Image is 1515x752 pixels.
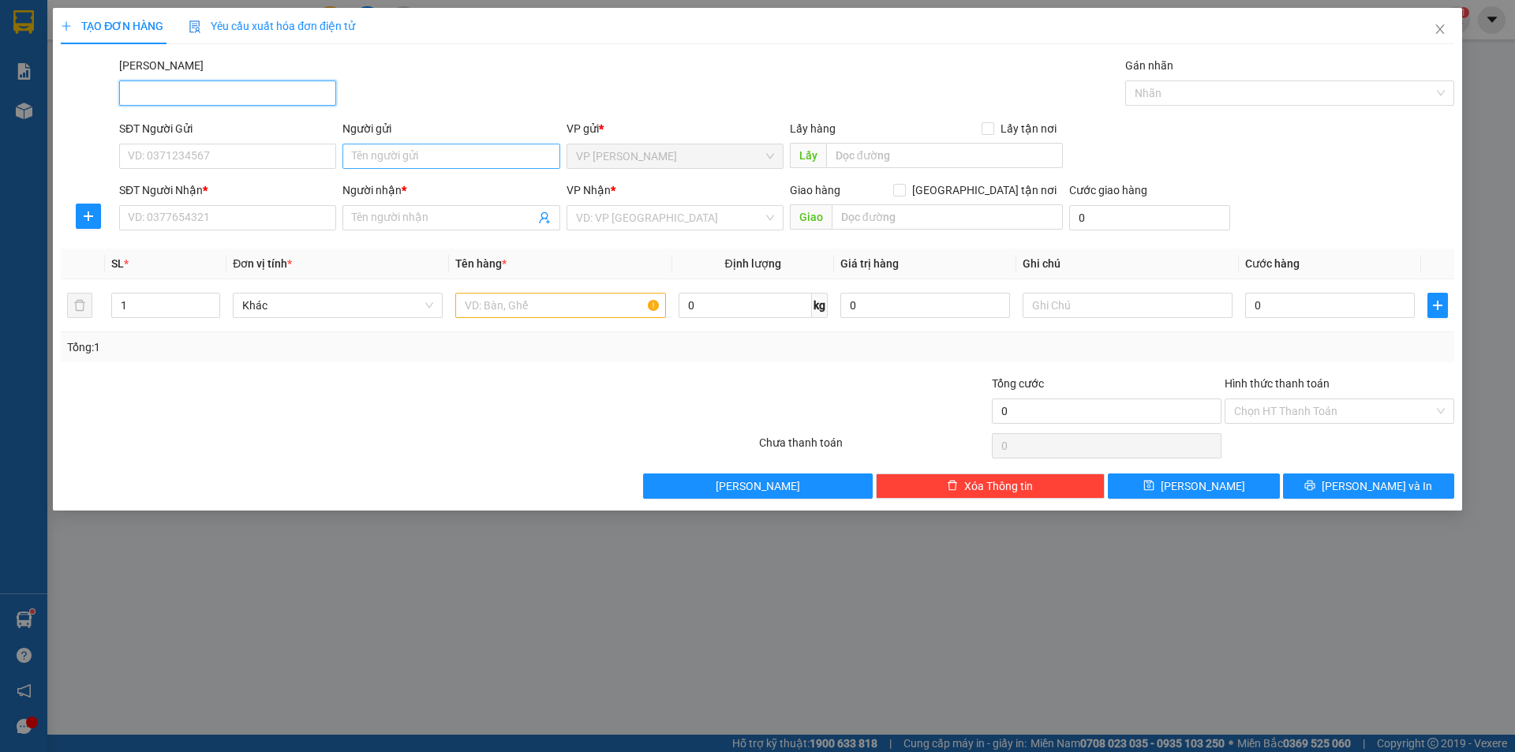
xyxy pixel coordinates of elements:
[567,120,784,137] div: VP gửi
[1427,293,1448,318] button: plus
[233,257,292,270] span: Đơn vị tính
[1069,184,1147,196] label: Cước giao hàng
[189,20,355,32] span: Yêu cầu xuất hóa đơn điện tử
[790,122,836,135] span: Lấy hàng
[1283,473,1454,499] button: printer[PERSON_NAME] và In
[1069,205,1230,230] input: Cước giao hàng
[1143,480,1154,492] span: save
[567,184,611,196] span: VP Nhận
[455,293,665,318] input: VD: Bàn, Ghế
[1245,257,1300,270] span: Cước hàng
[1125,59,1173,72] label: Gán nhãn
[1161,477,1245,495] span: [PERSON_NAME]
[61,20,163,32] span: TẠO ĐƠN HÀNG
[964,477,1033,495] span: Xóa Thông tin
[812,293,828,318] span: kg
[725,257,781,270] span: Định lượng
[790,204,832,230] span: Giao
[840,293,1010,318] input: 0
[1418,8,1462,52] button: Close
[538,211,551,224] span: user-add
[716,477,800,495] span: [PERSON_NAME]
[1108,473,1279,499] button: save[PERSON_NAME]
[906,181,1063,199] span: [GEOGRAPHIC_DATA] tận nơi
[1428,299,1447,312] span: plus
[189,21,201,33] img: icon
[1023,293,1233,318] input: Ghi Chú
[1225,377,1330,390] label: Hình thức thanh toán
[826,143,1063,168] input: Dọc đường
[1322,477,1432,495] span: [PERSON_NAME] và In
[994,120,1063,137] span: Lấy tận nơi
[790,143,826,168] span: Lấy
[455,257,507,270] span: Tên hàng
[242,294,433,317] span: Khác
[76,204,101,229] button: plus
[111,257,124,270] span: SL
[119,59,204,72] label: Mã ĐH
[1016,249,1239,279] th: Ghi chú
[67,293,92,318] button: delete
[342,181,559,199] div: Người nhận
[1304,480,1315,492] span: printer
[992,377,1044,390] span: Tổng cước
[1434,23,1446,36] span: close
[947,480,958,492] span: delete
[77,210,100,223] span: plus
[119,181,336,199] div: SĐT Người Nhận
[67,339,585,356] div: Tổng: 1
[61,21,72,32] span: plus
[832,204,1063,230] input: Dọc đường
[576,144,774,168] span: VP Phan Thiết
[119,120,336,137] div: SĐT Người Gửi
[757,434,990,462] div: Chưa thanh toán
[342,120,559,137] div: Người gửi
[643,473,873,499] button: [PERSON_NAME]
[790,184,840,196] span: Giao hàng
[840,257,899,270] span: Giá trị hàng
[119,80,336,106] input: Mã ĐH
[876,473,1105,499] button: deleteXóa Thông tin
